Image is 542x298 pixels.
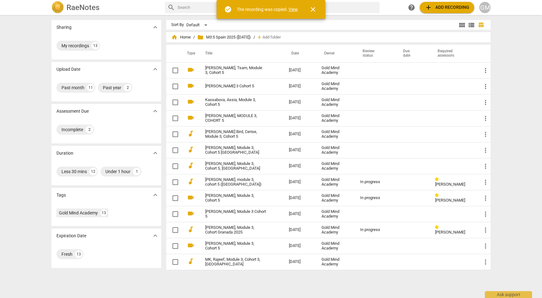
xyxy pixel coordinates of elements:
[205,177,266,187] a: [PERSON_NAME], module 3, cohort 5 ([GEOGRAPHIC_DATA])
[253,35,255,40] span: /
[482,178,489,186] span: more_vert
[482,67,489,74] span: more_vert
[482,194,489,202] span: more_vert
[187,194,194,201] span: videocam
[205,98,266,107] a: Kassabova, Assia, Module 3, Cohort 5
[151,107,159,115] span: expand_more
[284,238,316,254] td: [DATE]
[435,230,465,234] span: [PERSON_NAME]
[51,1,160,14] a: LogoRaeNotes
[86,126,93,133] div: 2
[482,210,489,218] span: more_vert
[187,242,194,249] span: videocam
[56,108,89,115] p: Assessment Due
[89,168,97,175] div: 12
[284,94,316,110] td: [DATE]
[485,291,532,298] div: Ask support
[56,150,73,157] p: Duration
[360,196,391,200] div: In progress
[284,174,316,190] td: [DATE]
[321,193,350,203] div: Gold Mind Academy
[100,209,107,216] div: 13
[321,130,350,139] div: Gold Mind Academy
[187,258,194,265] span: audiotrack
[284,45,316,62] th: Date
[482,258,489,266] span: more_vert
[425,4,432,11] span: add
[284,110,316,126] td: [DATE]
[467,20,476,30] button: List view
[151,23,160,32] button: Show more
[187,66,194,74] span: videocam
[187,178,194,185] span: audiotrack
[482,242,489,250] span: more_vert
[482,99,489,106] span: more_vert
[59,210,98,216] div: Gold Mind Academy
[237,6,298,13] div: The recording was copied.
[284,190,316,206] td: [DATE]
[321,114,350,123] div: Gold Mind Academy
[205,257,266,267] a: MK, Rajeef, Module 3, Cohort 5, [GEOGRAPHIC_DATA]
[124,84,131,91] div: 2
[482,146,489,154] span: more_vert
[316,45,355,62] th: Owner
[321,162,350,171] div: Gold Mind Academy
[425,4,469,11] span: Add recording
[284,254,316,270] td: [DATE]
[435,225,441,230] span: Review status: in progress
[284,142,316,158] td: [DATE]
[205,162,266,171] a: [PERSON_NAME], Module 3, Cohort 5, [GEOGRAPHIC_DATA]
[187,114,194,121] span: videocam
[205,146,266,155] a: [PERSON_NAME], Module 3, Cohort 5 [GEOGRAPHIC_DATA]
[193,35,195,40] span: /
[56,233,86,239] p: Expiration Date
[321,257,350,267] div: Gold Mind Academy
[56,192,66,198] p: Tags
[66,3,99,12] h2: RaeNotes
[167,4,175,11] span: search
[482,131,489,138] span: more_vert
[187,130,194,137] span: audiotrack
[178,3,377,13] input: Search
[75,250,82,258] div: 13
[197,34,251,40] span: M3:5 Spain 2025 ([DATE])
[321,225,350,235] div: Gold Mind Academy
[205,66,266,75] a: [PERSON_NAME], Tsam, Module 3, Cohort 5
[355,45,396,62] th: Review status
[61,251,72,257] div: Fresh
[187,146,194,153] span: audiotrack
[408,4,415,11] span: help
[61,85,84,91] div: Past month
[187,98,194,105] span: videocam
[476,20,486,30] button: Table view
[151,148,160,158] button: Show more
[61,43,89,49] div: My recordings
[205,225,266,235] a: [PERSON_NAME], Module 3, Cohort Granada 2025
[205,130,266,139] a: [PERSON_NAME] Bird, Cerise, Module 3, Cohort 5
[263,35,281,40] span: Add folder
[482,162,489,170] span: more_vert
[457,20,467,30] button: Tile view
[482,226,489,234] span: more_vert
[284,126,316,142] td: [DATE]
[187,226,194,233] span: audiotrack
[435,193,441,198] span: Review status: in progress
[151,23,159,31] span: expand_more
[103,85,121,91] div: Past year
[321,209,350,219] div: Gold Mind Academy
[205,241,266,251] a: [PERSON_NAME], Module 3, Cohort 5
[205,114,266,123] a: [PERSON_NAME], MODULE 3, COHORT 5
[321,146,350,155] div: Gold Mind Academy
[151,65,159,73] span: expand_more
[87,84,94,91] div: 11
[187,210,194,217] span: videocam
[482,83,489,90] span: more_vert
[306,2,321,17] button: Close
[197,34,204,40] span: folder
[151,232,159,239] span: expand_more
[187,162,194,169] span: audiotrack
[133,168,141,175] div: 1
[458,21,466,29] span: view_module
[256,34,263,40] span: add
[468,21,475,29] span: view_list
